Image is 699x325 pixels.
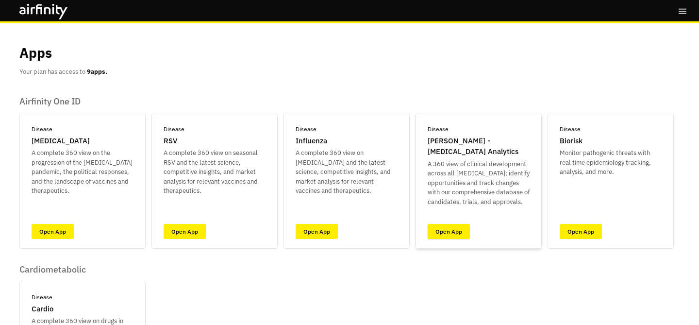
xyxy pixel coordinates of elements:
p: A complete 360 view on the progression of the [MEDICAL_DATA] pandemic, the political responses, a... [32,148,133,196]
a: Open App [560,224,602,239]
p: Cardiometabolic [19,264,146,275]
p: A 360 view of clinical development across all [MEDICAL_DATA]; identify opportunities and track ch... [428,159,530,207]
p: Influenza [296,136,327,147]
p: RSV [164,136,177,147]
b: 9 apps. [87,68,107,76]
p: A complete 360 view on [MEDICAL_DATA] and the latest science, competitive insights, and market an... [296,148,398,196]
p: A complete 360 view on seasonal RSV and the latest science, competitive insights, and market anal... [164,148,266,196]
a: Open App [32,224,74,239]
p: Biorisk [560,136,582,147]
p: Disease [32,293,52,302]
p: Your plan has access to [19,67,107,77]
p: Disease [560,125,581,134]
a: Open App [428,224,470,239]
p: Airfinity One ID [19,96,674,107]
a: Open App [296,224,338,239]
a: Open App [164,224,206,239]
p: [MEDICAL_DATA] [32,136,90,147]
p: Disease [32,125,52,134]
p: Monitor pathogenic threats with real time epidemiology tracking, analysis, and more. [560,148,662,177]
p: Disease [164,125,184,134]
p: Cardio [32,304,53,315]
p: Disease [428,125,449,134]
p: Disease [296,125,316,134]
p: [PERSON_NAME] - [MEDICAL_DATA] Analytics [428,136,530,157]
p: Apps [19,43,52,63]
